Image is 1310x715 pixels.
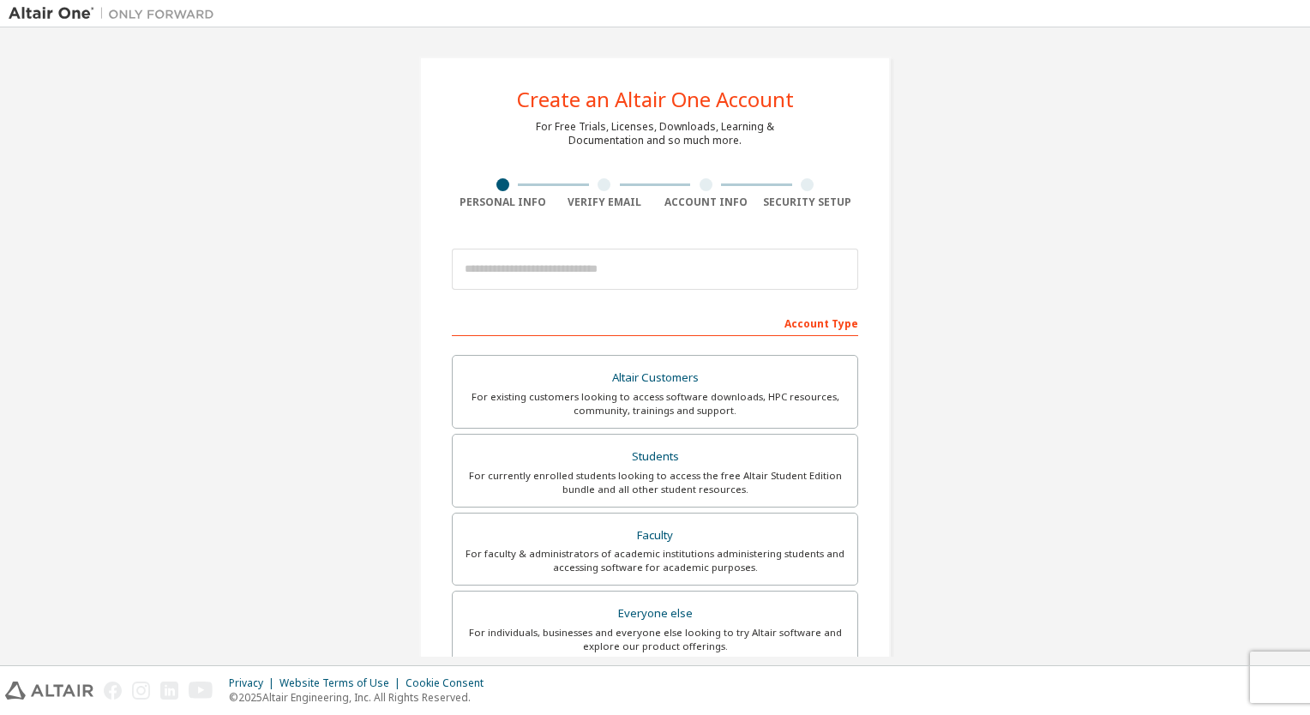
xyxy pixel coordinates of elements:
img: facebook.svg [104,682,122,700]
div: For faculty & administrators of academic institutions administering students and accessing softwa... [463,547,847,574]
div: For existing customers looking to access software downloads, HPC resources, community, trainings ... [463,390,847,418]
div: Create an Altair One Account [517,89,794,110]
div: Everyone else [463,602,847,626]
div: Altair Customers [463,366,847,390]
div: Cookie Consent [406,676,494,690]
div: Account Type [452,309,858,336]
div: Faculty [463,524,847,548]
div: Personal Info [452,195,554,209]
img: youtube.svg [189,682,213,700]
img: Altair One [9,5,223,22]
img: linkedin.svg [160,682,178,700]
div: Account Info [655,195,757,209]
img: altair_logo.svg [5,682,93,700]
div: Website Terms of Use [279,676,406,690]
img: instagram.svg [132,682,150,700]
div: Privacy [229,676,279,690]
p: © 2025 Altair Engineering, Inc. All Rights Reserved. [229,690,494,705]
div: Students [463,445,847,469]
div: For individuals, businesses and everyone else looking to try Altair software and explore our prod... [463,626,847,653]
div: Verify Email [554,195,656,209]
div: Security Setup [757,195,859,209]
div: For currently enrolled students looking to access the free Altair Student Edition bundle and all ... [463,469,847,496]
div: For Free Trials, Licenses, Downloads, Learning & Documentation and so much more. [536,120,774,147]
